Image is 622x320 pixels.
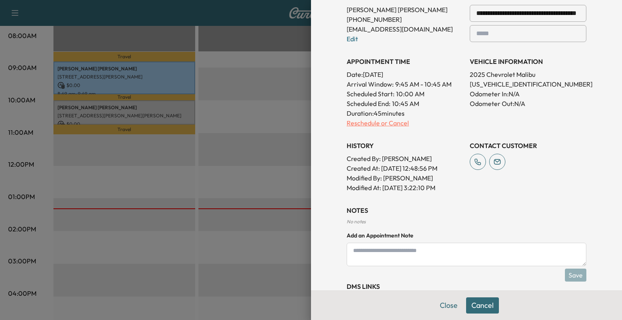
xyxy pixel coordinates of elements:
[347,89,394,99] p: Scheduled Start:
[470,89,586,99] p: Odometer In: N/A
[347,5,463,15] p: [PERSON_NAME] [PERSON_NAME]
[470,70,586,79] p: 2025 Chevrolet Malibu
[347,206,586,215] h3: NOTES
[347,154,463,163] p: Created By : [PERSON_NAME]
[347,231,586,239] h4: Add an Appointment Note
[435,297,463,314] button: Close
[395,79,452,89] span: 9:45 AM - 10:45 AM
[347,99,390,108] p: Scheduled End:
[347,70,463,79] p: Date: [DATE]
[347,218,586,225] div: No notes
[347,57,463,66] h3: APPOINTMENT TIME
[347,35,358,43] a: Edit
[347,15,463,24] p: [PHONE_NUMBER]
[392,99,419,108] p: 10:45 AM
[347,173,463,183] p: Modified By : [PERSON_NAME]
[470,99,586,108] p: Odometer Out: N/A
[466,297,499,314] button: Cancel
[347,163,463,173] p: Created At : [DATE] 12:48:56 PM
[347,282,586,291] h3: DMS Links
[470,141,586,150] h3: CONTACT CUSTOMER
[347,141,463,150] h3: History
[347,118,463,128] p: Reschedule or Cancel
[347,108,463,118] p: Duration: 45 minutes
[347,183,463,193] p: Modified At : [DATE] 3:22:10 PM
[470,79,586,89] p: [US_VEHICLE_IDENTIFICATION_NUMBER]
[396,89,424,99] p: 10:00 AM
[470,57,586,66] h3: VEHICLE INFORMATION
[347,79,463,89] p: Arrival Window:
[347,24,463,34] p: [EMAIL_ADDRESS][DOMAIN_NAME]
